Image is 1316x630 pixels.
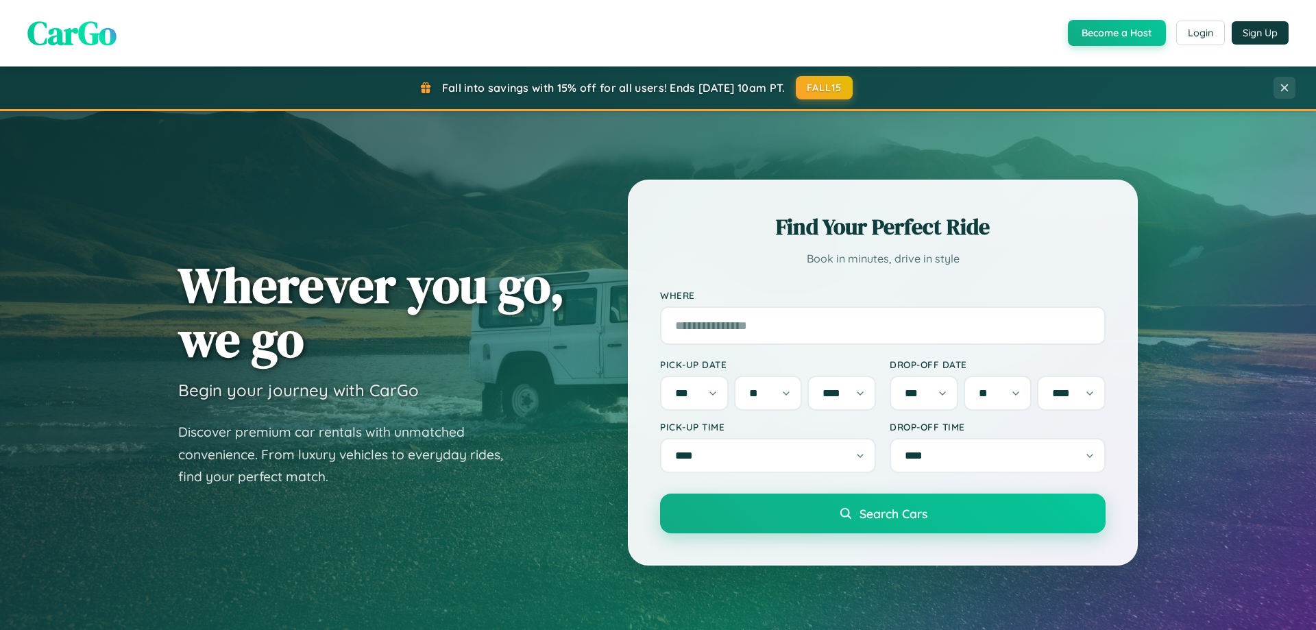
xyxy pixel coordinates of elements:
button: FALL15 [796,76,853,99]
label: Drop-off Date [890,359,1106,370]
h2: Find Your Perfect Ride [660,212,1106,242]
label: Where [660,289,1106,301]
h1: Wherever you go, we go [178,258,565,366]
span: CarGo [27,10,117,56]
label: Pick-up Time [660,421,876,433]
button: Sign Up [1232,21,1289,45]
label: Pick-up Date [660,359,876,370]
span: Fall into savings with 15% off for all users! Ends [DATE] 10am PT. [442,81,785,95]
p: Discover premium car rentals with unmatched convenience. From luxury vehicles to everyday rides, ... [178,421,521,488]
label: Drop-off Time [890,421,1106,433]
button: Become a Host [1068,20,1166,46]
h3: Begin your journey with CarGo [178,380,419,400]
button: Login [1176,21,1225,45]
button: Search Cars [660,494,1106,533]
span: Search Cars [860,506,927,521]
p: Book in minutes, drive in style [660,249,1106,269]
